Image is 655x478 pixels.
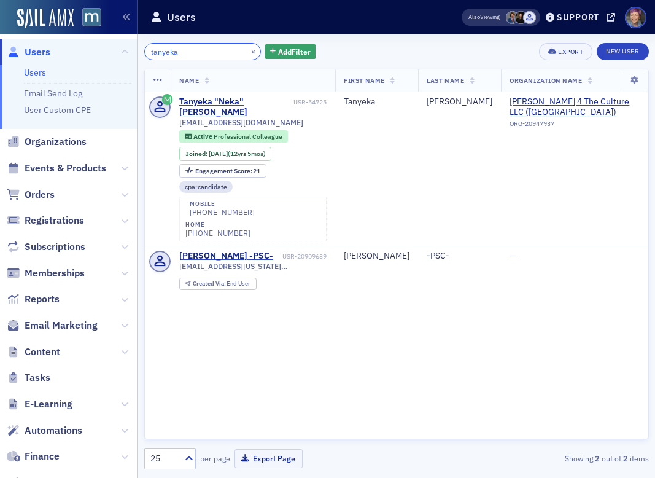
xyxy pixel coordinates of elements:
span: Viewing [468,13,500,22]
span: Automations [25,424,82,437]
a: User Custom CPE [24,104,91,116]
span: Active [193,132,214,141]
a: [PHONE_NUMBER] [190,208,255,217]
a: Finance [7,450,60,463]
span: Profile [625,7,646,28]
div: (12yrs 5mos) [209,150,266,158]
span: Finance [25,450,60,463]
div: ORG-20947937 [510,120,639,132]
a: Automations [7,424,82,437]
span: Joined : [185,150,209,158]
a: New User [597,43,648,60]
div: Created Via: End User [179,278,257,291]
div: mobile [190,200,255,208]
span: Content [25,345,60,359]
strong: 2 [593,453,602,464]
a: Reports [7,292,60,306]
label: per page [200,453,230,464]
button: AddFilter [265,44,316,60]
span: Memberships [25,267,85,280]
div: End User [193,281,251,288]
h1: Users [167,10,196,25]
span: Last Name [427,76,464,85]
span: Engagement Score : [195,167,254,175]
span: Justin Chase [523,11,536,24]
a: Content [7,345,60,359]
div: Joined: 2013-04-08 00:00:00 [179,147,271,160]
a: Orders [7,188,55,202]
span: Email Marketing [25,319,98,332]
a: [PHONE_NUMBER] [185,229,250,238]
a: Users [7,45,50,59]
div: Export [558,49,583,55]
span: Users [25,45,50,59]
span: Subscriptions [25,240,85,254]
img: SailAMX [82,8,101,27]
div: [PERSON_NAME] [427,96,492,108]
a: E-Learning [7,398,72,411]
a: Active Professional Colleague [185,133,282,141]
strong: 2 [621,453,630,464]
span: First Name [344,76,384,85]
div: cpa-candidate [179,181,233,193]
span: Tasks [25,371,50,385]
img: SailAMX [17,9,74,28]
span: Chris Dougherty [506,11,519,24]
span: Gaines 4 The Culture LLC (Cockeysville) [510,96,639,118]
div: Tanyeka [344,96,409,108]
a: [PERSON_NAME] -PSC- [179,251,273,262]
a: View Homepage [74,8,101,29]
span: Registrations [25,214,84,227]
a: [PERSON_NAME] 4 The Culture LLC ([GEOGRAPHIC_DATA]) [510,96,639,118]
span: Organization Name [510,76,582,85]
a: Memberships [7,267,85,280]
div: USR-54725 [293,98,327,106]
a: Tasks [7,371,50,385]
div: Also [468,13,480,21]
span: Name [179,76,199,85]
span: [DATE] [209,149,228,158]
span: — [510,250,516,261]
a: Users [24,67,46,78]
a: Organizations [7,135,87,149]
a: Events & Products [7,162,106,175]
button: Export [539,43,592,60]
span: Created Via : [193,280,227,288]
a: Tanyeka "Neka" [PERSON_NAME] [179,96,292,118]
div: -PSC- [427,251,492,262]
div: Active: Active: Professional Colleague [179,130,288,143]
div: 21 [195,168,261,174]
a: Email Marketing [7,319,98,332]
input: Search… [144,43,262,60]
a: Registrations [7,214,84,227]
div: Support [557,12,599,23]
div: USR-20909639 [276,253,327,261]
div: Showing out of items [489,453,649,464]
span: [EMAIL_ADDRESS][DOMAIN_NAME] [179,118,303,127]
span: Reports [25,292,60,306]
a: Subscriptions [7,240,85,254]
button: × [248,45,259,57]
div: Engagement Score: 21 [179,164,266,178]
span: Add Filter [278,46,311,57]
a: Email Send Log [24,88,82,99]
span: Orders [25,188,55,202]
span: Events & Products [25,162,106,175]
button: Export Page [234,449,303,468]
div: 25 [150,452,177,465]
span: Lauren McDonough [514,11,527,24]
span: Organizations [25,135,87,149]
div: home [185,221,250,229]
span: E-Learning [25,398,72,411]
span: Professional Colleague [214,132,282,141]
div: [PERSON_NAME] [344,251,409,262]
span: [EMAIL_ADDRESS][US_STATE][DOMAIN_NAME] [179,262,327,271]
